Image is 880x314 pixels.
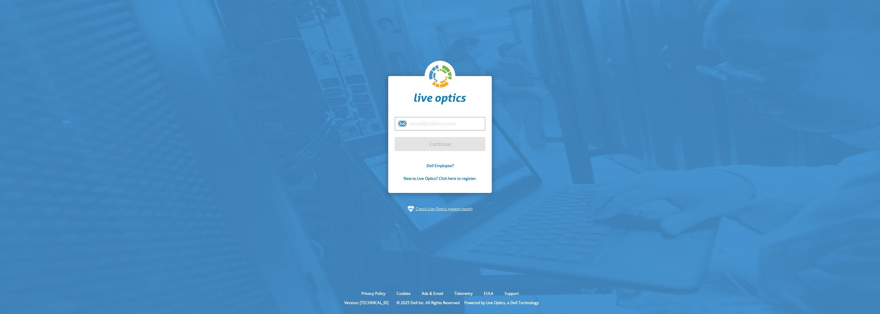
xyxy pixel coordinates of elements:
[414,93,466,105] img: liveoptics-word.svg
[416,206,473,212] a: Check Live Optics system health
[479,291,498,296] a: EULA
[429,65,452,88] img: liveoptics-logo.svg
[500,291,523,296] a: Support
[404,176,477,181] a: New to Live Optics? Click here to register.
[392,291,415,296] a: Cookies
[417,291,448,296] a: Ads & Email
[357,291,390,296] a: Privacy Policy
[464,300,539,305] li: Powered by Live Optics, a Dell Technology
[395,117,485,131] input: email@address.com
[393,300,463,305] li: © 2025 Dell Inc. All Rights Reserved
[408,206,414,212] img: status-check-icon.svg
[341,300,392,305] li: Version: [TECHNICAL_ID]
[450,291,477,296] a: Telemetry
[427,163,454,168] a: Dell Employee?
